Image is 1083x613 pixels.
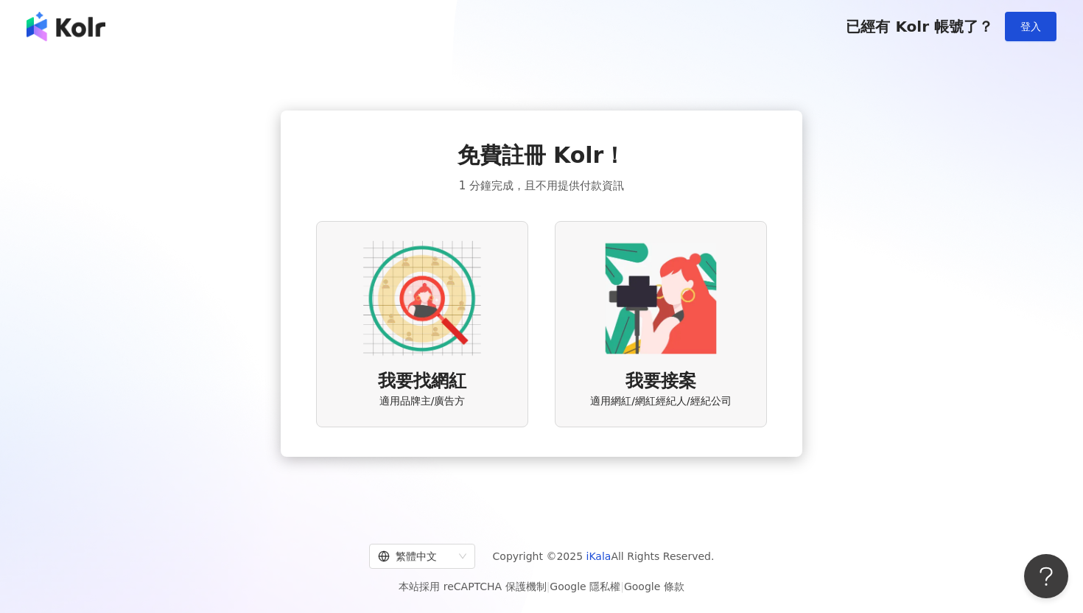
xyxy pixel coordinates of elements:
[620,581,624,592] span: |
[493,547,715,565] span: Copyright © 2025 All Rights Reserved.
[363,239,481,357] img: AD identity option
[1020,21,1041,32] span: 登入
[378,369,466,394] span: 我要找網紅
[602,239,720,357] img: KOL identity option
[550,581,620,592] a: Google 隱私權
[624,581,684,592] a: Google 條款
[1024,554,1068,598] iframe: Help Scout Beacon - Open
[27,12,105,41] img: logo
[378,544,453,568] div: 繁體中文
[586,550,611,562] a: iKala
[547,581,550,592] span: |
[1005,12,1056,41] button: 登入
[590,394,731,409] span: 適用網紅/網紅經紀人/經紀公司
[458,140,626,171] span: 免費註冊 Kolr！
[399,578,684,595] span: 本站採用 reCAPTCHA 保護機制
[625,369,696,394] span: 我要接案
[379,394,466,409] span: 適用品牌主/廣告方
[459,177,624,195] span: 1 分鐘完成，且不用提供付款資訊
[846,18,993,35] span: 已經有 Kolr 帳號了？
